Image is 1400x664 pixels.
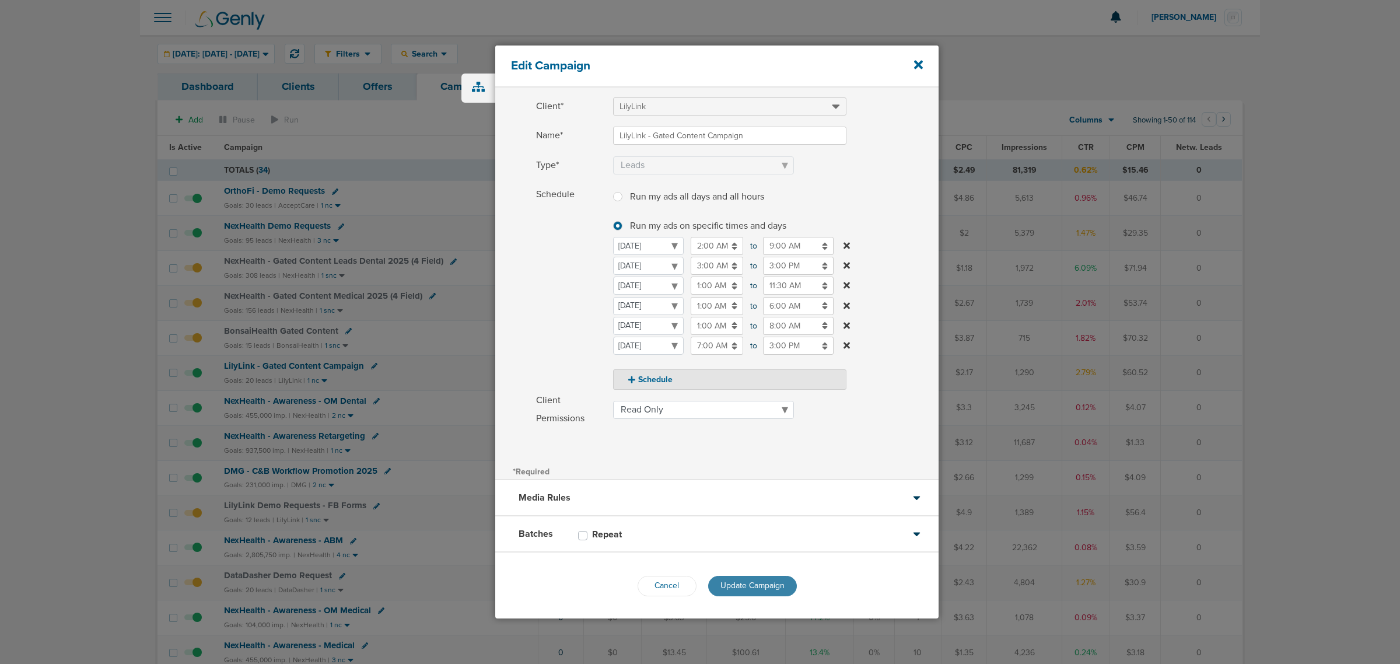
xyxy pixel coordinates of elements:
span: Run my ads all days and all hours [630,191,764,202]
input: to [691,297,743,315]
select: Client Permissions [613,401,794,419]
button: to [841,277,853,295]
span: Type* [536,156,606,174]
h4: Edit Campaign [511,58,881,73]
select: to [613,277,684,295]
span: *Required [513,467,549,477]
button: to [841,257,853,275]
span: to [750,277,756,295]
input: to [763,317,834,335]
button: Update Campaign [708,576,797,596]
span: to [750,297,756,315]
input: to [763,297,834,315]
span: Client Permissions [536,392,606,428]
input: to [691,277,743,295]
input: to [763,337,834,355]
span: to [750,317,756,335]
select: Type* [613,156,794,174]
button: Schedule Run my ads all days and all hours Run my ads on specific times and days to to to to to to [613,369,846,390]
span: Update Campaign [720,581,785,590]
input: to [691,257,743,275]
select: to [613,317,684,335]
span: to [750,257,756,275]
span: Run my ads on specific times and days [630,220,786,232]
select: to [613,297,684,315]
span: LilyLink [619,102,646,111]
input: to [691,317,743,335]
span: Name* [536,127,606,145]
input: to [763,277,834,295]
span: to [750,337,756,355]
button: to [841,337,853,355]
input: to [763,237,834,255]
button: to [841,297,853,315]
button: Cancel [638,576,696,596]
input: to [691,237,743,255]
button: to [841,237,853,255]
select: to [613,257,684,275]
h3: Repeat [592,529,622,540]
input: to [763,257,834,275]
span: Client* [536,97,606,116]
select: to [613,337,684,355]
span: Schedule [536,186,606,390]
select: to [613,237,684,255]
input: to [691,337,743,355]
h3: Media Rules [519,492,570,504]
button: to [841,317,853,335]
h3: Batches [519,528,553,540]
span: to [750,237,756,255]
input: Name* [613,127,846,145]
